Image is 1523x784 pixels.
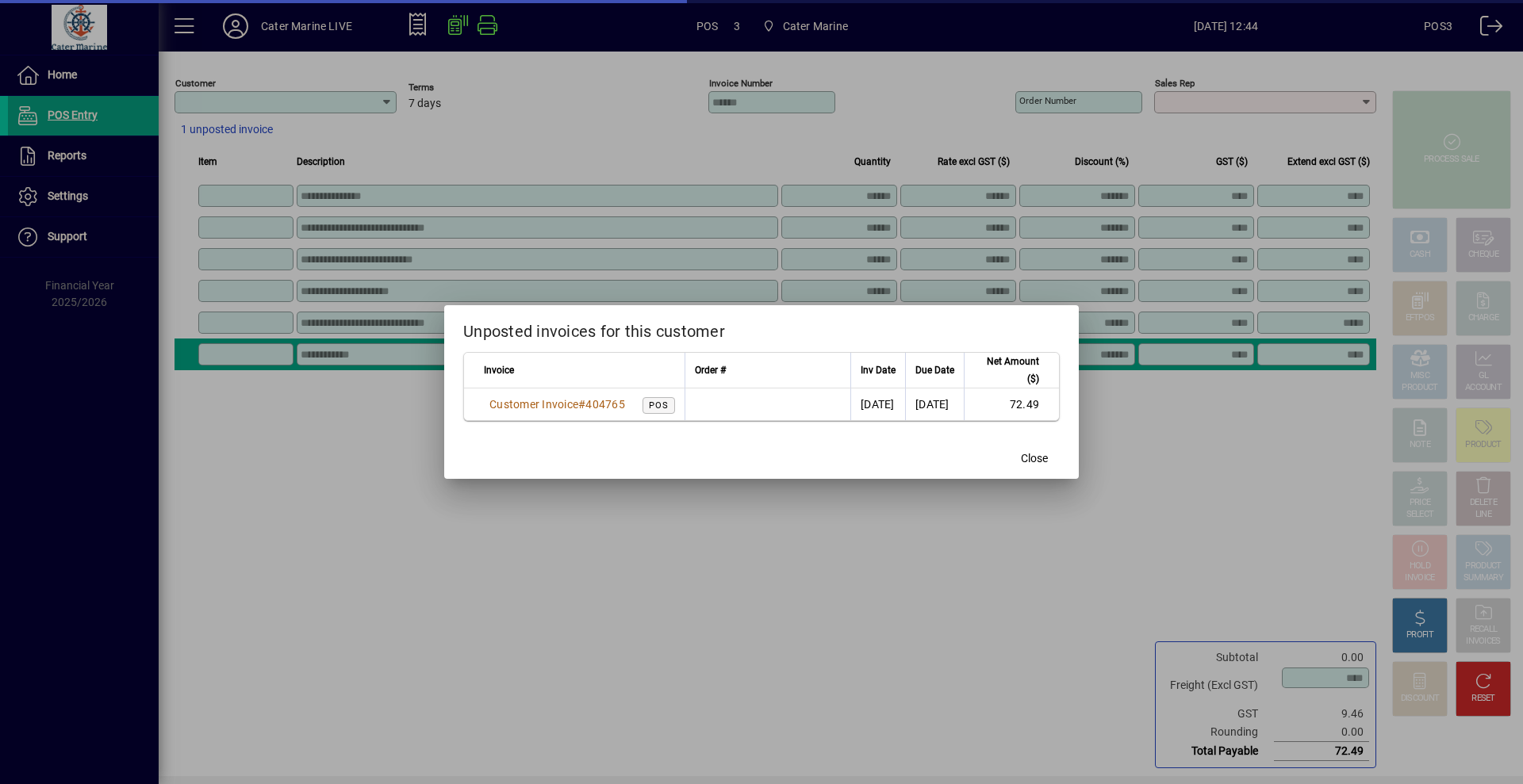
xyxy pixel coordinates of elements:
td: [DATE] [905,388,964,420]
span: 404765 [585,398,625,411]
span: Close [1021,450,1048,467]
button: Close [1009,444,1060,472]
h2: Unposted invoices for this customer [444,305,1079,351]
span: # [578,398,585,411]
span: POS [649,400,669,411]
span: Invoice [484,361,514,379]
td: [DATE] [850,388,905,420]
a: Customer Invoice#404765 [484,396,631,413]
span: Inv Date [861,361,896,379]
span: Due Date [915,361,954,379]
span: Order # [695,361,726,379]
td: 72.49 [964,388,1059,420]
span: Customer Invoice [489,398,578,411]
span: Net Amount ($) [974,353,1039,388]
